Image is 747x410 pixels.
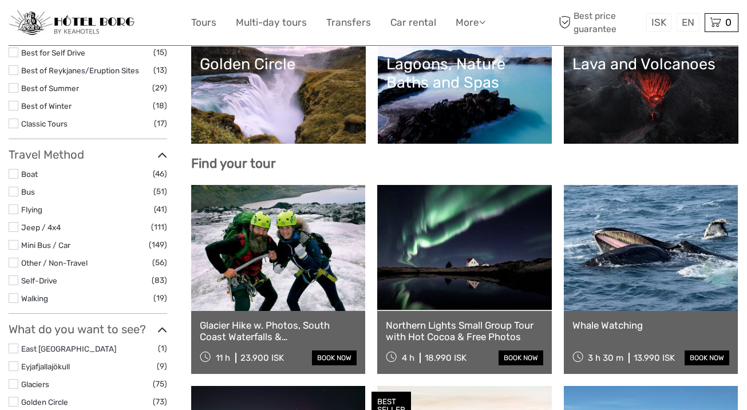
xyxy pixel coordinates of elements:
[152,274,167,287] span: (83)
[677,13,699,32] div: EN
[386,55,544,135] a: Lagoons, Nature Baths and Spas
[572,55,730,135] a: Lava and Volcanoes
[149,238,167,251] span: (149)
[216,353,230,363] span: 11 h
[634,353,675,363] div: 13.990 ISK
[200,55,357,135] a: Golden Circle
[588,353,623,363] span: 3 h 30 m
[402,353,414,363] span: 4 h
[390,14,436,31] a: Car rental
[21,344,116,353] a: East [GEOGRAPHIC_DATA]
[685,350,729,365] a: book now
[153,185,167,198] span: (51)
[151,220,167,234] span: (111)
[572,320,729,331] a: Whale Watching
[21,84,79,93] a: Best of Summer
[21,169,38,179] a: Boat
[200,320,357,343] a: Glacier Hike w. Photos, South Coast Waterfalls & [GEOGRAPHIC_DATA]
[153,395,167,408] span: (73)
[9,148,167,161] h3: Travel Method
[386,55,544,92] div: Lagoons, Nature Baths and Spas
[651,17,666,28] span: ISK
[191,14,216,31] a: Tours
[157,360,167,373] span: (9)
[236,14,307,31] a: Multi-day tours
[21,276,57,285] a: Self-Drive
[200,55,357,73] div: Golden Circle
[153,99,167,112] span: (18)
[152,81,167,94] span: (29)
[21,187,35,196] a: Bus
[153,167,167,180] span: (46)
[16,20,129,29] p: We're away right now. Please check back later!
[158,342,167,355] span: (1)
[21,380,49,389] a: Glaciers
[21,241,70,250] a: Mini Bus / Car
[154,117,167,130] span: (17)
[21,48,85,57] a: Best for Self Drive
[21,205,42,214] a: Flying
[572,55,730,73] div: Lava and Volcanoes
[326,14,371,31] a: Transfers
[153,377,167,391] span: (75)
[21,119,68,128] a: Classic Tours
[556,10,643,35] span: Best price guarantee
[724,17,733,28] span: 0
[154,203,167,216] span: (41)
[152,256,167,269] span: (56)
[425,353,467,363] div: 18.990 ISK
[499,350,543,365] a: book now
[21,101,72,111] a: Best of Winter
[386,320,543,343] a: Northern Lights Small Group Tour with Hot Cocoa & Free Photos
[21,362,70,371] a: Eyjafjallajökull
[132,18,145,31] button: Open LiveChat chat widget
[312,350,357,365] a: book now
[21,223,61,232] a: Jeep / 4x4
[153,291,167,305] span: (19)
[240,353,284,363] div: 23.900 ISK
[153,46,167,59] span: (15)
[9,322,167,336] h3: What do you want to see?
[21,66,139,75] a: Best of Reykjanes/Eruption Sites
[21,397,68,407] a: Golden Circle
[153,64,167,77] span: (13)
[21,258,88,267] a: Other / Non-Travel
[191,156,276,171] b: Find your tour
[21,294,48,303] a: Walking
[9,10,135,36] img: 97-048fac7b-21eb-4351-ac26-83e096b89eb3_logo_small.jpg
[456,14,485,31] a: More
